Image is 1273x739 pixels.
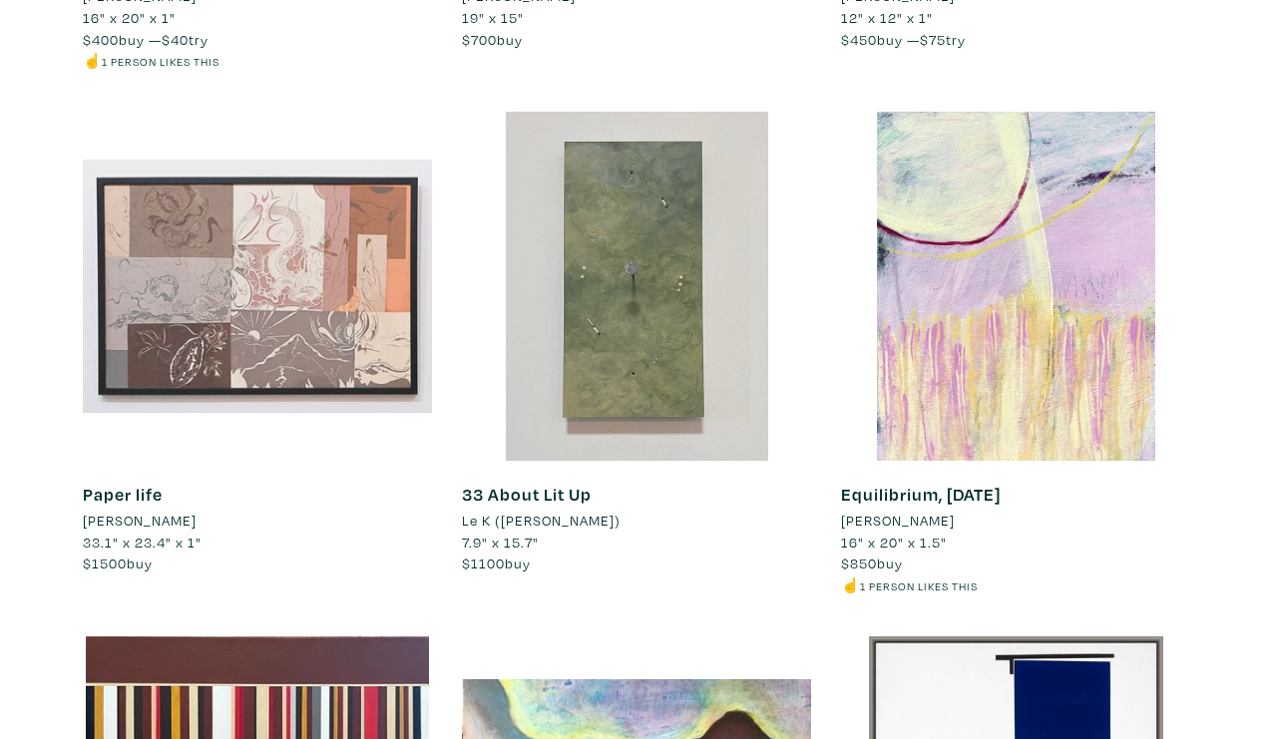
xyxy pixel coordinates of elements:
[462,554,505,572] span: $1100
[83,30,119,49] span: $400
[841,483,1001,506] a: Equilibrium, [DATE]
[920,30,946,49] span: $75
[462,510,811,532] a: Le K ([PERSON_NAME])
[841,533,947,552] span: 16" x 20" x 1.5"
[841,554,877,572] span: $850
[462,483,592,506] a: 33 About Lit Up
[860,578,978,593] small: 1 person likes this
[83,510,197,532] li: [PERSON_NAME]
[83,533,202,552] span: 33.1" x 23.4" x 1"
[83,30,209,49] span: buy — try
[462,30,497,49] span: $700
[841,8,933,27] span: 12" x 12" x 1"
[83,554,127,572] span: $1500
[162,30,189,49] span: $40
[102,54,219,69] small: 1 person likes this
[462,533,539,552] span: 7.9" x 15.7"
[83,50,432,72] li: ☝️
[841,30,966,49] span: buy — try
[462,510,621,532] li: Le K ([PERSON_NAME])
[841,510,1190,532] a: [PERSON_NAME]
[462,554,531,572] span: buy
[462,8,524,27] span: 19" x 15"
[841,554,903,572] span: buy
[841,510,955,532] li: [PERSON_NAME]
[841,30,877,49] span: $450
[462,30,523,49] span: buy
[83,510,432,532] a: [PERSON_NAME]
[841,574,1190,596] li: ☝️
[83,483,163,506] a: Paper life
[83,554,153,572] span: buy
[83,8,176,27] span: 16" x 20" x 1"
